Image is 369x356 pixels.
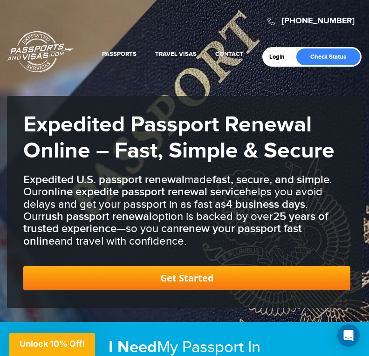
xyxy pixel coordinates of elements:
[296,48,360,65] a: Check Status
[212,173,329,186] b: fast, secure, and simple
[23,266,350,290] a: Get Started
[41,185,245,199] b: online expedite passport renewal service
[155,50,197,58] a: Travel Visas
[282,16,355,26] a: [PHONE_NUMBER]
[9,333,95,356] div: Unlock 10% Off!
[102,50,137,58] a: Passports
[41,210,152,223] b: rush passport renewal
[23,174,350,247] h3: made . Our helps you avoid delays and get your passport in as fast as . Our option is backed by o...
[23,222,302,247] b: renew your passport fast online
[23,173,184,186] b: Expedited U.S. passport renewal
[23,210,328,235] b: 25 years of trusted experience
[337,324,360,347] div: Open Intercom Messenger
[23,111,335,164] strong: Expedited Passport Renewal Online – Fast, Simple & Secure
[269,53,291,61] a: Login
[215,50,244,58] a: Contact
[20,339,85,349] span: Unlock 10% Off!
[7,31,74,73] a: Passports & [DOMAIN_NAME]
[226,198,305,211] b: 4 business days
